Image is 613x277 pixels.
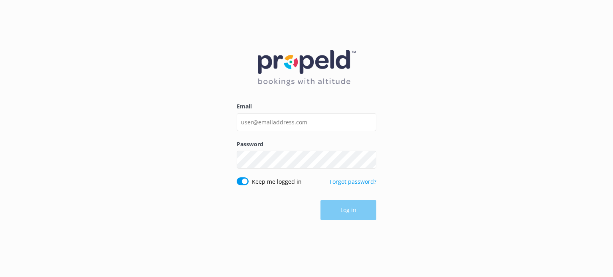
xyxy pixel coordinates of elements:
input: user@emailaddress.com [237,113,376,131]
label: Password [237,140,376,149]
button: Show password [360,152,376,168]
label: Email [237,102,376,111]
label: Keep me logged in [252,177,302,186]
img: 12-1677471078.png [258,50,356,86]
a: Forgot password? [330,178,376,185]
